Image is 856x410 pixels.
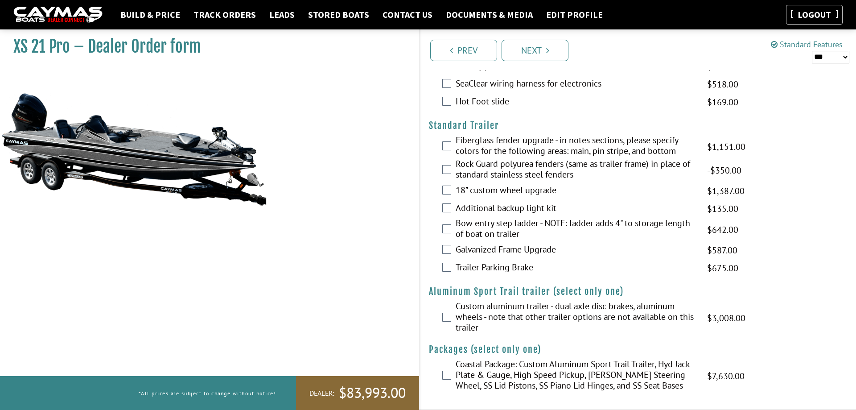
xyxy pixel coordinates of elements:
a: Standard Features [771,39,843,50]
span: $587.00 [707,244,737,257]
label: Custom aluminum trailer - dual axle disc brakes, aluminum wheels - note that other trailer option... [456,301,696,335]
label: Fiberglass fender upgrade - in notes sections, please specify colors for the following areas: mai... [456,135,696,158]
span: $1,387.00 [707,184,745,198]
label: Bow entry step ladder - NOTE: ladder adds 4" to storage length of boat on trailer [456,218,696,241]
a: Leads [265,9,299,21]
span: -$350.00 [707,164,741,177]
label: Coastal Package: Custom Aluminum Sport Trail Trailer, Hyd Jack Plate & Gauge, High Speed Pickup, ... [456,359,696,393]
a: Stored Boats [304,9,374,21]
a: Build & Price [116,9,185,21]
span: $642.00 [707,223,738,236]
span: $135.00 [707,202,738,215]
span: $1,151.00 [707,140,745,153]
a: Next [502,40,568,61]
a: Documents & Media [441,9,537,21]
a: Contact Us [378,9,437,21]
label: Additional backup light kit [456,203,696,215]
label: Trailer Parking Brake [456,262,696,275]
label: 18” custom wheel upgrade [456,185,696,198]
h4: Packages (select only one) [429,344,847,355]
ul: Pagination [428,38,856,61]
span: $7,630.00 [707,369,745,383]
a: Dealer:$83,993.00 [296,376,419,410]
span: Dealer: [309,389,334,398]
label: Galvanized Frame Upgrade [456,244,696,257]
h4: Standard Trailer [429,120,847,131]
span: $675.00 [707,261,738,275]
h1: XS 21 Pro – Dealer Order form [13,37,397,57]
label: Rock Guard polyurea fenders (same as trailer frame) in place of standard stainless steel fenders [456,158,696,182]
a: Track Orders [189,9,260,21]
h4: Aluminum Sport Trail trailer (select only one) [429,286,847,297]
a: Edit Profile [542,9,607,21]
span: $3,008.00 [707,311,745,325]
img: caymas-dealer-connect-2ed40d3bc7270c1d8d7ffb4b79bf05adc795679939227970def78ec6f6c03838.gif [13,7,103,23]
span: $169.00 [707,95,738,109]
a: Logout [793,9,835,20]
label: SeaClear wiring harness for electronics [456,78,696,91]
span: $83,993.00 [339,384,406,402]
span: $518.00 [707,78,738,91]
label: Hot Foot slide [456,96,696,109]
a: Prev [430,40,497,61]
p: *All prices are subject to change without notice! [139,386,276,401]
